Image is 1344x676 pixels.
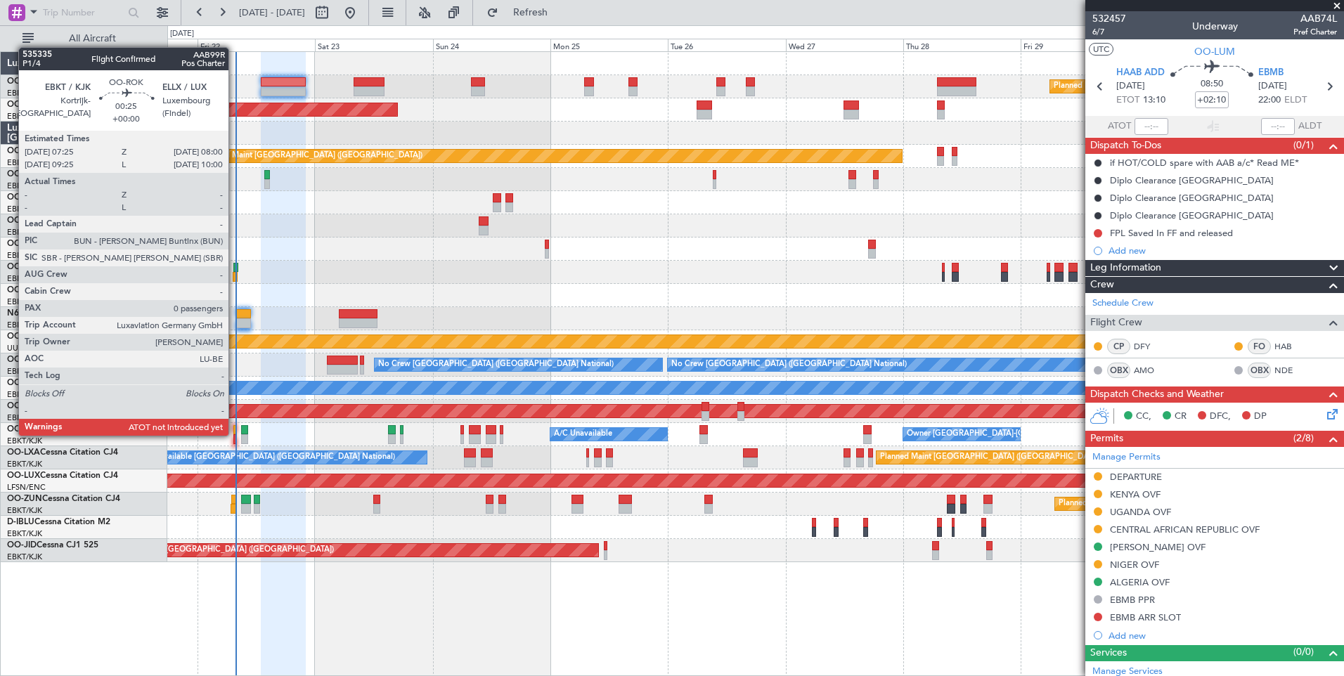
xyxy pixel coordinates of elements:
[7,309,40,318] span: N604GF
[1110,611,1181,623] div: EBMB ARR SLOT
[7,147,41,155] span: OO-WLP
[7,263,39,271] span: OO-FSX
[1293,644,1314,659] span: (0/0)
[1110,541,1206,553] div: [PERSON_NAME] OVF
[7,227,45,238] a: EBBR/BRU
[1110,559,1159,571] div: NIGER OVF
[668,39,785,51] div: Tue 26
[1110,174,1274,186] div: Diplo Clearance [GEOGRAPHIC_DATA]
[1109,630,1337,642] div: Add new
[7,495,42,503] span: OO-ZUN
[1092,26,1126,38] span: 6/7
[1110,576,1170,588] div: ALGERIA OVF
[7,204,45,214] a: EBBR/BRU
[1090,277,1114,293] span: Crew
[315,39,432,51] div: Sat 23
[1258,79,1287,93] span: [DATE]
[7,193,78,202] a: OO-VSFFalcon 8X
[1110,594,1155,606] div: EBMB PPR
[7,250,45,261] a: EBBR/BRU
[1090,260,1161,276] span: Leg Information
[7,472,40,480] span: OO-LUX
[7,309,101,318] a: N604GFChallenger 604
[1248,363,1271,378] div: OBX
[1110,506,1171,518] div: UGANDA OVF
[7,216,77,225] a: OO-ELKFalcon 8X
[7,505,42,516] a: EBKT/KJK
[554,424,612,445] div: A/C Unavailable
[7,88,45,98] a: EBBR/BRU
[7,472,118,480] a: OO-LUXCessna Citation CJ4
[1108,119,1131,134] span: ATOT
[7,356,40,364] span: OO-GPE
[7,482,46,493] a: LFSN/ENC
[170,28,194,40] div: [DATE]
[7,518,110,526] a: D-IBLUCessna Citation M2
[7,412,42,423] a: EBKT/KJK
[1090,645,1127,661] span: Services
[1274,364,1306,377] a: NDE
[7,425,42,434] span: OO-ROK
[501,8,560,18] span: Refresh
[1110,209,1274,221] div: Diplo Clearance [GEOGRAPHIC_DATA]
[1254,410,1267,424] span: DP
[1293,11,1337,26] span: AAB74L
[1090,386,1224,403] span: Dispatch Checks and Weather
[7,297,45,307] a: EBBR/BRU
[7,157,45,168] a: EBBR/BRU
[7,541,98,550] a: OO-JIDCessna CJ1 525
[1274,340,1306,353] a: HAB
[1110,488,1161,500] div: KENYA OVF
[907,424,1097,445] div: Owner [GEOGRAPHIC_DATA]-[GEOGRAPHIC_DATA]
[1175,410,1187,424] span: CR
[7,263,78,271] a: OO-FSXFalcon 7X
[1258,66,1284,80] span: EBMB
[1194,44,1235,59] span: OO-LUM
[550,39,668,51] div: Mon 25
[1092,450,1161,464] a: Manage Permits
[7,332,79,341] a: OO-GPPFalcon 7X
[1201,77,1223,91] span: 08:50
[1298,119,1322,134] span: ALDT
[1109,245,1337,256] div: Add new
[7,170,82,178] a: OO-HHOFalcon 8X
[1248,339,1271,354] div: FO
[1092,11,1126,26] span: 532457
[7,181,45,191] a: EBBR/BRU
[7,343,49,353] a: UUMO/OSF
[1090,431,1123,447] span: Permits
[7,240,41,248] span: OO-LAH
[15,27,153,50] button: All Aircraft
[43,2,124,23] input: Trip Number
[378,354,614,375] div: No Crew [GEOGRAPHIC_DATA] ([GEOGRAPHIC_DATA] National)
[1090,315,1142,331] span: Flight Crew
[480,1,564,24] button: Refresh
[1107,339,1130,354] div: CP
[1135,118,1168,135] input: --:--
[1110,157,1299,169] div: if HOT/COLD spare with AAB a/c* Read ME*
[1107,363,1130,378] div: OBX
[7,193,39,202] span: OO-VSF
[1284,93,1307,108] span: ELDT
[1143,93,1165,108] span: 13:10
[7,379,41,387] span: OO-SLM
[7,366,45,377] a: EBBR/BRU
[7,320,45,330] a: EBBR/BRU
[201,145,422,167] div: Planned Maint [GEOGRAPHIC_DATA] ([GEOGRAPHIC_DATA])
[7,528,42,539] a: EBKT/KJK
[239,6,305,19] span: [DATE] - [DATE]
[880,447,1135,468] div: Planned Maint [GEOGRAPHIC_DATA] ([GEOGRAPHIC_DATA] National)
[1110,471,1162,483] div: DEPARTURE
[1092,297,1154,311] a: Schedule Crew
[7,518,34,526] span: D-IBLU
[1258,93,1281,108] span: 22:00
[671,354,907,375] div: No Crew [GEOGRAPHIC_DATA] ([GEOGRAPHIC_DATA] National)
[7,459,42,469] a: EBKT/KJK
[1059,493,1222,514] div: Planned Maint Kortrijk-[GEOGRAPHIC_DATA]
[7,425,120,434] a: OO-ROKCessna Citation CJ4
[7,273,42,284] a: EBKT/KJK
[7,495,120,503] a: OO-ZUNCessna Citation CJ4
[134,447,395,468] div: A/C Unavailable [GEOGRAPHIC_DATA] ([GEOGRAPHIC_DATA] National)
[1116,93,1139,108] span: ETOT
[1134,364,1165,377] a: AMO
